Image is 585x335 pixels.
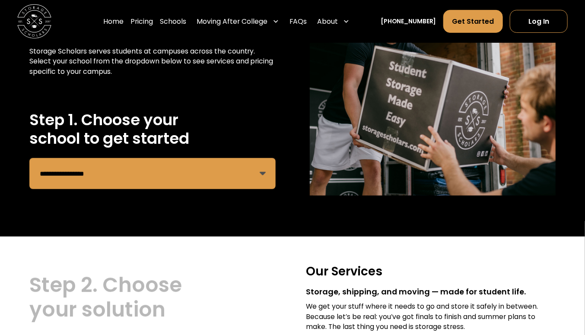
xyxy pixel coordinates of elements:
h2: Step 2. Choose your solution [29,273,279,322]
div: Moving After College [193,9,283,33]
a: [PHONE_NUMBER] [381,17,436,26]
div: We get your stuff where it needs to go and store it safely in between. Because let’s be real: you... [306,301,556,332]
div: Storage, shipping, and moving — made for student life. [306,286,556,298]
a: Home [104,9,124,33]
form: Remind Form [29,158,276,189]
a: Pricing [130,9,153,33]
div: Storage Scholars serves students at campuses across the country. Select your school from the drop... [29,46,276,77]
div: Moving After College [197,16,267,27]
h3: Our Services [306,264,556,279]
h2: Step 1. Choose your school to get started [29,111,276,148]
img: Storage Scholars main logo [17,4,51,38]
a: Schools [160,9,186,33]
div: About [317,16,338,27]
a: Log In [510,10,568,33]
div: About [314,9,353,33]
a: FAQs [289,9,307,33]
a: Get Started [443,10,503,33]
